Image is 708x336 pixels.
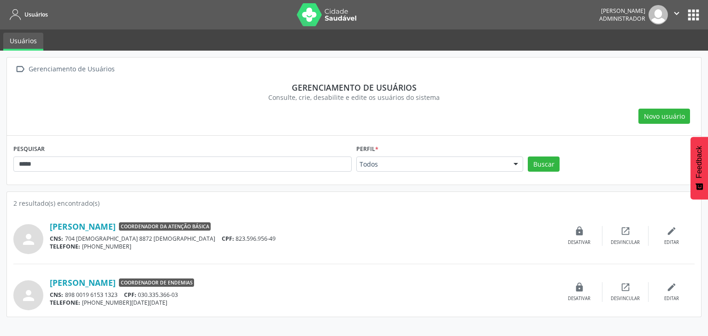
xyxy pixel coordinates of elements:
i:  [13,63,27,76]
span: Administrador [599,15,645,23]
span: Novo usuário [644,111,685,121]
label: PESQUISAR [13,142,45,156]
a: [PERSON_NAME] [50,221,116,232]
div: Desativar [568,239,590,246]
button: Novo usuário [638,109,690,124]
span: Todos [360,160,504,169]
span: CNS: [50,235,63,243]
span: CPF: [124,291,136,299]
span: CPF: [222,235,234,243]
div: 898 0019 6153 1323 030.335.366-03 [50,291,556,299]
span: Coordenador da Atenção Básica [119,222,211,231]
i: person [20,287,37,304]
i: person [20,231,37,248]
div: Editar [664,295,679,302]
span: CNS: [50,291,63,299]
div: Consulte, crie, desabilite e edite os usuários do sistema [20,93,688,102]
button:  [668,5,685,24]
i: edit [667,282,677,292]
div: Desativar [568,295,590,302]
i: lock [574,282,584,292]
a:  Gerenciamento de Usuários [13,63,116,76]
a: [PERSON_NAME] [50,278,116,288]
div: Desvincular [611,295,640,302]
div: [PERSON_NAME] [599,7,645,15]
i:  [672,8,682,18]
div: Editar [664,239,679,246]
span: Feedback [695,146,703,178]
i: edit [667,226,677,236]
i: lock [574,226,584,236]
div: Gerenciamento de usuários [20,82,688,93]
span: Usuários [24,11,48,18]
i: open_in_new [620,226,631,236]
div: [PHONE_NUMBER] [50,243,556,250]
label: Perfil [356,142,378,156]
div: Desvincular [611,239,640,246]
span: TELEFONE: [50,299,80,307]
button: apps [685,7,702,23]
div: Gerenciamento de Usuários [27,63,116,76]
button: Buscar [528,156,560,172]
div: 2 resultado(s) encontrado(s) [13,198,695,208]
a: Usuários [6,7,48,22]
img: img [649,5,668,24]
i: open_in_new [620,282,631,292]
span: Coordenador de Endemias [119,278,194,287]
div: 704 [DEMOGRAPHIC_DATA] 8872 [DEMOGRAPHIC_DATA] 823.596.956-49 [50,235,556,243]
div: [PHONE_NUMBER][DATE][DATE] [50,299,556,307]
a: Usuários [3,33,43,51]
button: Feedback - Mostrar pesquisa [690,137,708,199]
span: TELEFONE: [50,243,80,250]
